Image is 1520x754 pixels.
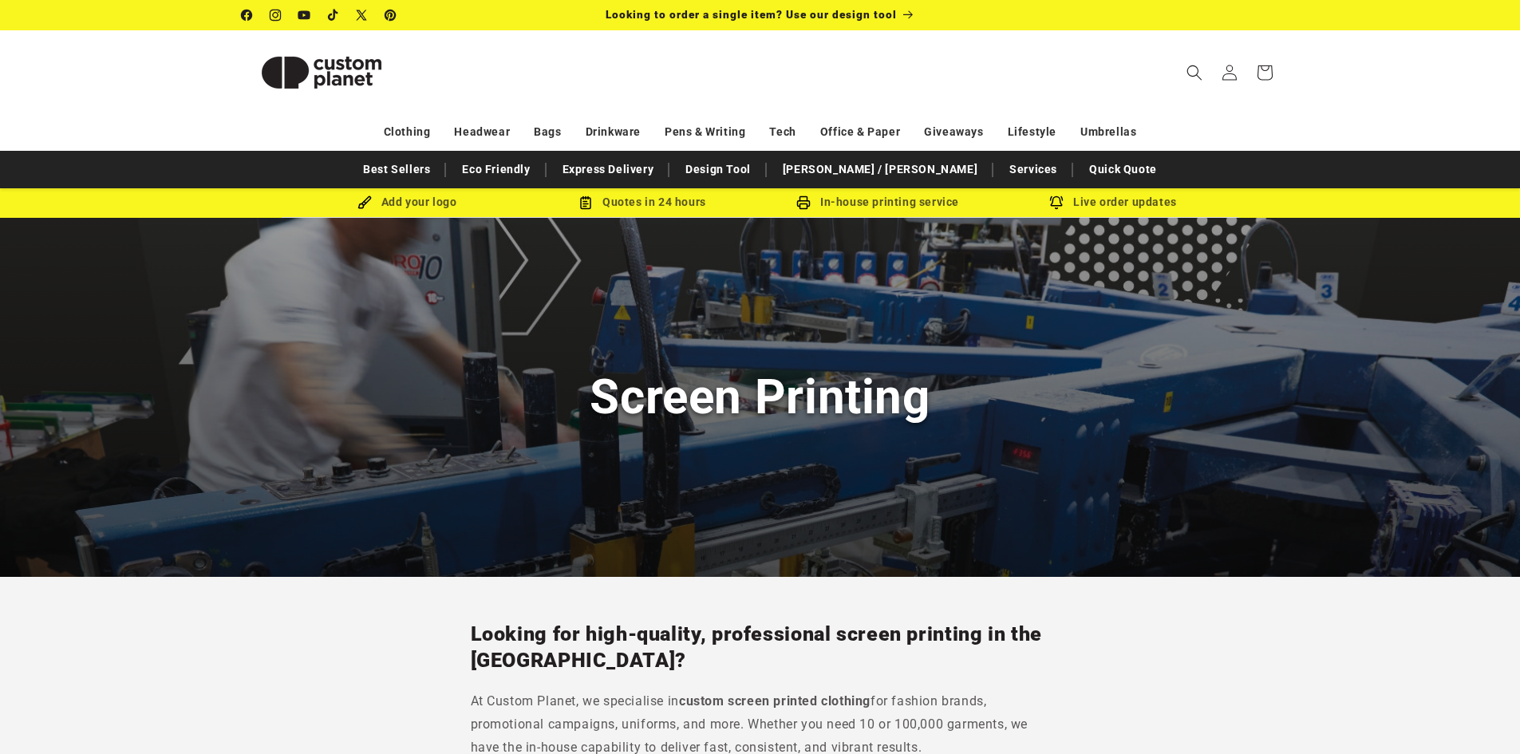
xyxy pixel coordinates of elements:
a: Lifestyle [1008,118,1056,146]
a: Services [1001,156,1065,184]
a: Custom Planet [235,30,407,114]
a: Giveaways [924,118,983,146]
h2: Looking for high-quality, professional screen printing in the [GEOGRAPHIC_DATA]? [471,622,1050,673]
iframe: Chat Widget [1440,677,1520,754]
a: [PERSON_NAME] / [PERSON_NAME] [775,156,985,184]
a: Bags [534,118,561,146]
summary: Search [1177,55,1212,90]
a: Drinkware [586,118,641,146]
img: In-house printing [796,195,811,210]
h1: Screen Printing [590,366,930,428]
img: Custom Planet [242,37,401,109]
a: Headwear [454,118,510,146]
img: Order updates [1049,195,1064,210]
a: Eco Friendly [454,156,538,184]
img: Brush Icon [357,195,372,210]
a: Best Sellers [355,156,438,184]
img: Order Updates Icon [578,195,593,210]
strong: custom screen printed clothing [679,693,871,709]
a: Office & Paper [820,118,900,146]
a: Clothing [384,118,431,146]
a: Umbrellas [1080,118,1136,146]
a: Tech [769,118,796,146]
div: Quotes in 24 hours [525,192,760,212]
a: Express Delivery [555,156,662,184]
div: Live order updates [996,192,1231,212]
span: Looking to order a single item? Use our design tool [606,8,897,21]
a: Quick Quote [1081,156,1165,184]
div: Add your logo [290,192,525,212]
a: Design Tool [677,156,759,184]
a: Pens & Writing [665,118,745,146]
div: In-house printing service [760,192,996,212]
